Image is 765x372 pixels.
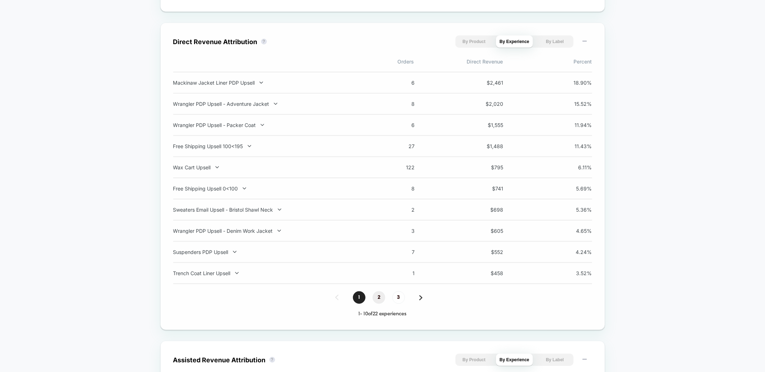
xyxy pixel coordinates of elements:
[383,164,415,170] span: 122
[537,354,573,366] button: By Label
[173,143,362,149] div: Free Shipping Upsell 100<195
[496,354,533,366] button: By Experience
[560,143,592,149] span: 11.43 %
[471,270,504,276] span: $ 458
[560,207,592,213] span: 5.36 %
[560,164,592,170] span: 6.11 %
[455,36,492,48] button: By Product
[173,164,362,170] div: Wax Cart Upsell
[471,228,504,234] span: $ 605
[383,249,415,255] span: 7
[173,38,258,46] div: Direct Revenue Attribution
[373,291,385,304] span: 2
[383,80,415,86] span: 6
[471,101,504,107] span: $ 2,020
[383,101,415,107] span: 8
[383,207,415,213] span: 2
[560,228,592,234] span: 4.65 %
[383,270,415,276] span: 1
[560,185,592,192] span: 5.69 %
[173,122,362,128] div: Wrangler PDP Upsell - Packer Coat
[392,291,405,304] span: 3
[173,101,362,107] div: Wrangler PDP Upsell - Adventure Jacket
[560,270,592,276] span: 3.52 %
[471,80,504,86] span: $ 2,461
[560,80,592,86] span: 18.90 %
[471,143,504,149] span: $ 1,488
[560,122,592,128] span: 11.94 %
[496,36,533,48] button: By Experience
[173,249,362,255] div: Suspenders PDP Upsell
[173,185,362,192] div: Free Shipping Upsell 0<100
[471,185,504,192] span: $ 741
[471,207,504,213] span: $ 698
[471,122,504,128] span: $ 1,555
[419,295,422,300] img: pagination forward
[173,80,362,86] div: Mackinaw Jacket Liner PDP Upsell
[269,357,275,363] button: ?
[537,36,573,48] button: By Label
[173,207,362,213] div: Sweaters Email Upsell - Bristol Shawl Neck
[383,185,415,192] span: 8
[353,291,365,304] span: 1
[455,354,492,366] button: By Product
[414,58,503,65] span: Direct Revenue
[503,58,592,65] span: Percent
[173,356,266,364] div: Assisted Revenue Attribution
[383,228,415,234] span: 3
[560,249,592,255] span: 4.24 %
[383,122,415,128] span: 6
[261,39,267,44] button: ?
[173,311,592,317] div: 1 - 10 of 22 experiences
[471,249,504,255] span: $ 552
[383,143,415,149] span: 27
[173,270,362,276] div: Trench Coat Liner Upsell
[173,228,362,234] div: Wrangler PDP Upsell - Denim Work Jacket
[325,58,414,65] span: Orders
[560,101,592,107] span: 15.52 %
[471,164,504,170] span: $ 795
